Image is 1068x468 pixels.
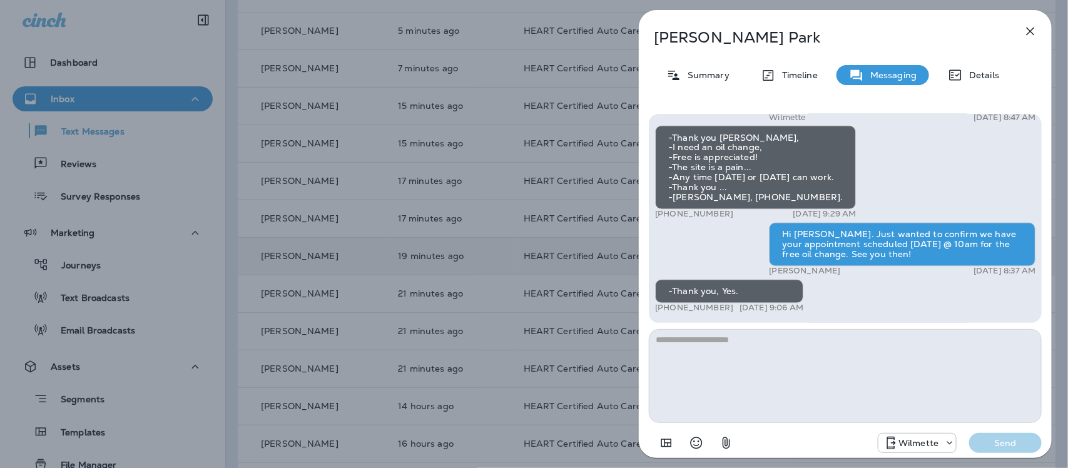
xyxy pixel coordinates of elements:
p: Messaging [864,70,917,80]
p: [DATE] 8:47 AM [974,113,1035,123]
button: Add in a premade template [654,430,679,455]
p: [PHONE_NUMBER] [655,210,733,220]
p: Wilmette [898,438,938,448]
p: Details [963,70,999,80]
p: Summary [681,70,730,80]
p: [PERSON_NAME] [769,267,840,277]
button: Select an emoji [684,430,709,455]
div: -Thank you [PERSON_NAME], -I need an oil change, -Free is appreciated! -The site is a pain... -An... [655,126,856,210]
p: [DATE] 9:06 AM [740,303,803,313]
p: Wilmette [769,113,805,123]
p: [DATE] 8:37 AM [974,267,1035,277]
p: Timeline [776,70,818,80]
p: [DATE] 9:29 AM [793,210,856,220]
p: [PERSON_NAME] Park [654,29,995,46]
div: +1 (847) 865-9557 [878,435,956,450]
div: -Thank you, Yes. [655,280,803,303]
div: Hi [PERSON_NAME]. Just wanted to confirm we have your appointment scheduled [DATE] @ 10am for the... [769,223,1035,267]
p: [PHONE_NUMBER] [655,303,733,313]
